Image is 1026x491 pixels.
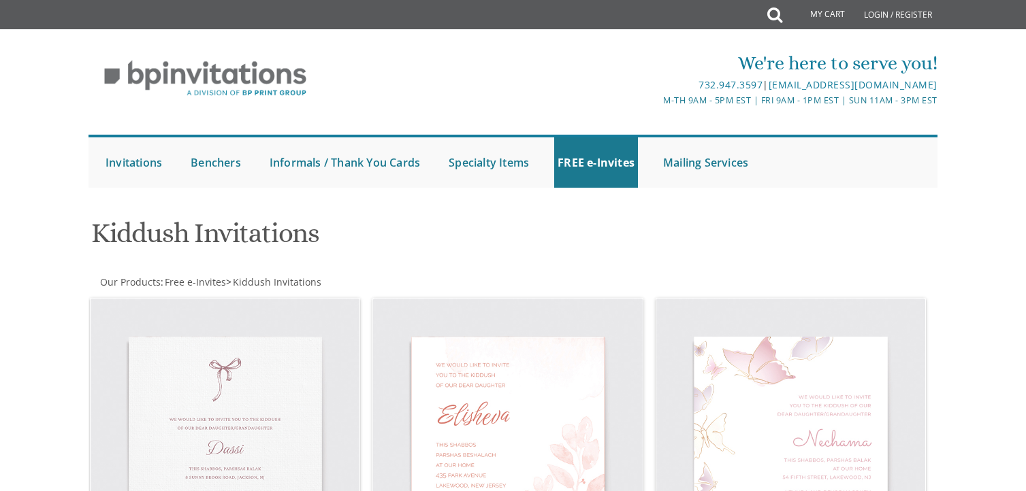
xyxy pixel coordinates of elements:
[89,50,322,107] img: BP Invitation Loft
[554,137,638,188] a: FREE e-Invites
[91,218,647,258] h1: Kiddush Invitations
[445,137,532,188] a: Specialty Items
[231,275,321,288] a: Kiddush Invitations
[89,275,513,289] div: :
[372,50,937,77] div: We're here to serve you!
[660,137,752,188] a: Mailing Services
[226,275,321,288] span: >
[165,275,226,288] span: Free e-Invites
[769,78,937,91] a: [EMAIL_ADDRESS][DOMAIN_NAME]
[781,1,854,29] a: My Cart
[233,275,321,288] span: Kiddush Invitations
[187,137,244,188] a: Benchers
[372,93,937,107] div: M-Th 9am - 5pm EST | Fri 9am - 1pm EST | Sun 11am - 3pm EST
[372,77,937,93] div: |
[699,78,763,91] a: 732.947.3597
[163,275,226,288] a: Free e-Invites
[99,275,161,288] a: Our Products
[266,137,423,188] a: Informals / Thank You Cards
[102,137,165,188] a: Invitations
